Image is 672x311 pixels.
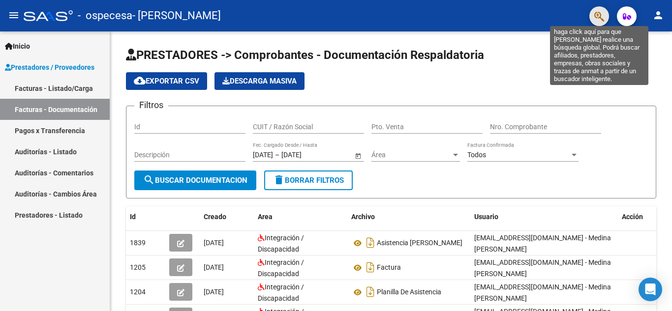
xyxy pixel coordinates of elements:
mat-icon: search [143,174,155,186]
span: Id [130,213,136,221]
span: [EMAIL_ADDRESS][DOMAIN_NAME] - Medina [PERSON_NAME] [474,258,611,278]
span: [DATE] [204,288,224,296]
i: Descargar documento [364,284,377,300]
mat-icon: menu [8,9,20,21]
div: Open Intercom Messenger [639,278,662,301]
span: Planilla De Asistencia [377,288,441,296]
mat-icon: delete [273,174,285,186]
input: Fecha fin [281,151,330,159]
span: Prestadores / Proveedores [5,62,94,73]
mat-icon: person [652,9,664,21]
span: Acción [622,213,643,221]
datatable-header-cell: Creado [200,206,254,227]
span: Borrar Filtros [273,176,344,185]
span: Área [371,151,451,159]
span: 1204 [130,288,146,296]
span: Area [258,213,273,221]
span: Integración / Discapacidad [258,283,304,302]
span: Factura [377,264,401,272]
span: [EMAIL_ADDRESS][DOMAIN_NAME] - Medina [PERSON_NAME] [474,234,611,253]
i: Descargar documento [364,235,377,251]
span: Creado [204,213,226,221]
mat-icon: cloud_download [134,75,146,86]
datatable-header-cell: Acción [618,206,667,227]
i: Descargar documento [364,259,377,275]
span: [DATE] [204,239,224,247]
datatable-header-cell: Area [254,206,347,227]
h3: Filtros [134,98,168,112]
span: [DATE] [204,263,224,271]
input: Fecha inicio [253,151,273,159]
button: Descarga Masiva [214,72,305,90]
span: [EMAIL_ADDRESS][DOMAIN_NAME] - Medina [PERSON_NAME] [474,283,611,302]
button: Buscar Documentacion [134,170,256,190]
button: Borrar Filtros [264,170,353,190]
datatable-header-cell: Id [126,206,165,227]
span: Integración / Discapacidad [258,258,304,278]
span: - ospecesa [78,5,132,27]
span: 1839 [130,239,146,247]
span: Asistencia [PERSON_NAME] [377,239,462,247]
button: Open calendar [353,150,363,161]
span: Archivo [351,213,375,221]
span: 1205 [130,263,146,271]
span: Integración / Discapacidad [258,234,304,253]
span: Usuario [474,213,498,221]
datatable-header-cell: Usuario [470,206,618,227]
span: Exportar CSV [134,77,199,85]
span: Buscar Documentacion [143,176,247,185]
span: - [PERSON_NAME] [132,5,221,27]
span: Descarga Masiva [222,77,297,85]
app-download-masive: Descarga masiva de comprobantes (adjuntos) [214,72,305,90]
span: PRESTADORES -> Comprobantes - Documentación Respaldatoria [126,48,484,62]
span: Inicio [5,41,30,52]
datatable-header-cell: Archivo [347,206,470,227]
span: Todos [467,151,486,159]
span: – [275,151,279,159]
button: Exportar CSV [126,72,207,90]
